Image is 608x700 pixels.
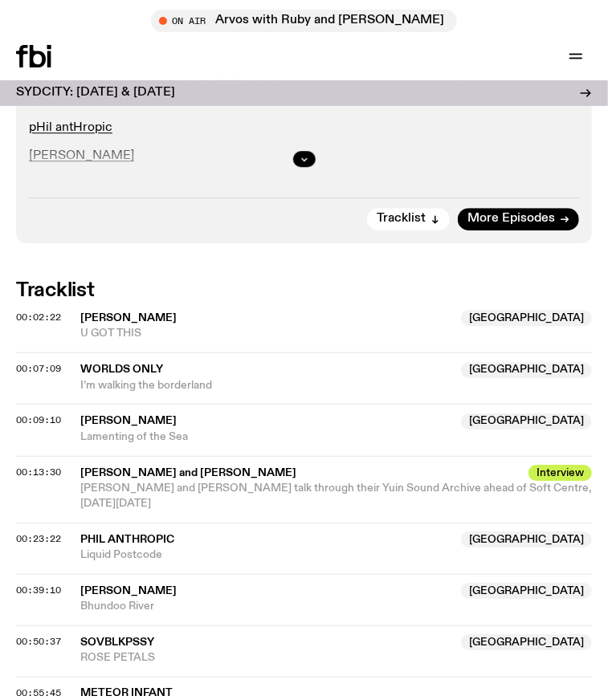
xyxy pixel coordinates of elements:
[16,282,592,300] h2: Tracklist
[377,213,426,225] span: Tracklist
[29,121,112,134] a: pHil antHropic
[461,413,592,429] span: [GEOGRAPHIC_DATA]
[16,586,61,595] button: 00:39:10
[16,413,61,426] span: 00:09:10
[461,310,592,326] span: [GEOGRAPHIC_DATA]
[80,650,592,665] span: ROSE PETALS
[16,535,61,543] button: 00:23:22
[80,547,592,563] span: Liquid Postcode
[16,468,61,477] button: 00:13:30
[467,213,555,225] span: More Episodes
[528,465,592,481] span: Interview
[80,637,154,648] span: SOVBLKPSSY
[80,466,519,481] span: [PERSON_NAME] and [PERSON_NAME]
[16,532,61,545] span: 00:23:22
[16,364,61,373] button: 00:07:09
[151,10,457,32] button: On AirArvos with Ruby and [PERSON_NAME]
[80,378,592,393] span: I’m walking the borderland
[16,689,61,698] button: 00:55:45
[16,311,61,324] span: 00:02:22
[80,687,173,698] span: Meteor Infant
[80,312,177,324] span: [PERSON_NAME]
[461,362,592,378] span: [GEOGRAPHIC_DATA]
[461,531,592,547] span: [GEOGRAPHIC_DATA]
[80,585,177,596] span: [PERSON_NAME]
[16,362,61,375] span: 00:07:09
[16,584,61,596] span: 00:39:10
[367,208,450,230] button: Tracklist
[16,313,61,322] button: 00:02:22
[80,326,592,341] span: U GOT THIS
[458,208,579,230] a: More Episodes
[16,416,61,425] button: 00:09:10
[16,637,61,646] button: 00:50:37
[80,599,592,614] span: Bhundoo River
[80,364,163,375] span: Worlds Only
[16,466,61,478] span: 00:13:30
[16,87,175,99] h3: SYDCITY: [DATE] & [DATE]
[16,635,61,648] span: 00:50:37
[80,534,174,545] span: pHil antHropic
[16,686,61,699] span: 00:55:45
[80,415,177,426] span: [PERSON_NAME]
[80,429,592,445] span: Lamenting of the Sea
[461,583,592,599] span: [GEOGRAPHIC_DATA]
[80,482,592,509] span: [PERSON_NAME] and [PERSON_NAME] talk through their Yuin Sound Archive ahead of Soft Centre, [DATE...
[461,634,592,650] span: [GEOGRAPHIC_DATA]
